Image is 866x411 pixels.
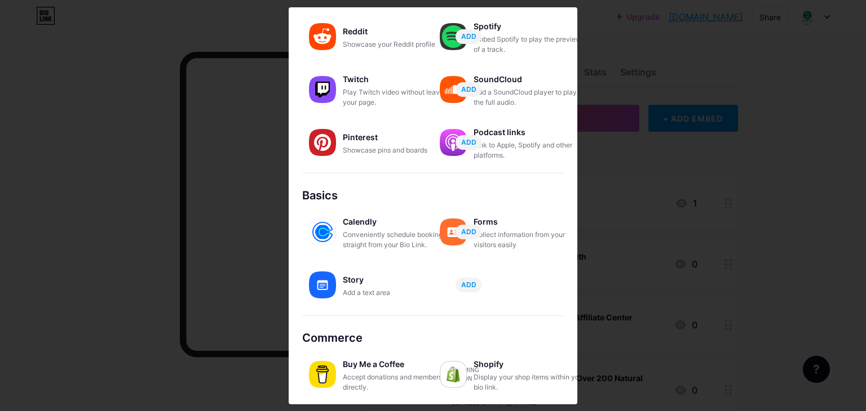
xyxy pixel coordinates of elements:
span: ADD [461,227,476,236]
div: Accept donations and memberships directly. [343,372,456,392]
img: buymeacoffee [309,361,336,388]
span: ADD [461,32,476,41]
div: Basics [302,187,564,204]
div: Link to Apple, Spotify and other platforms. [474,140,586,160]
div: Play Twitch video without leaving your page. [343,87,456,108]
div: Reddit [343,24,456,39]
div: Twitch [343,72,456,87]
div: SoundCloud [474,72,586,87]
span: ADD [461,84,476,94]
div: Buy Me a Coffee [343,356,456,372]
img: calendly [309,218,336,245]
div: Add a text area [343,288,456,298]
div: Add a SoundCloud player to play the full audio. [474,87,586,108]
div: Commerce [302,329,564,346]
div: Podcast links [474,124,586,140]
div: Forms [474,214,586,230]
button: ADD [456,278,481,292]
img: forms [440,218,467,245]
img: shopify [440,361,467,388]
div: Story [343,272,456,288]
div: Embed Spotify to play the preview of a track. [474,34,586,55]
img: pinterest [309,129,336,156]
img: spotify [440,23,467,50]
div: Collect information from your visitors easily [474,230,586,250]
button: ADD [456,135,481,150]
img: reddit [309,23,336,50]
div: Shopify [474,356,586,372]
div: Pinterest [343,129,456,145]
img: podcastlinks [440,129,467,156]
button: ADD [456,225,481,239]
div: Showcase pins and boards [343,145,456,155]
img: story [309,271,336,298]
button: ADD [456,29,481,44]
span: ADD [461,137,476,147]
div: Display your shop items within your bio link. [474,372,586,392]
img: soundcloud [440,76,467,103]
img: twitch [309,76,336,103]
span: ADD [461,280,476,289]
div: Conveniently schedule bookings straight from your Bio Link. [343,230,456,250]
button: ADD [456,82,481,97]
div: Showcase your Reddit profile [343,39,456,50]
div: Calendly [343,214,456,230]
div: Spotify [474,19,586,34]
